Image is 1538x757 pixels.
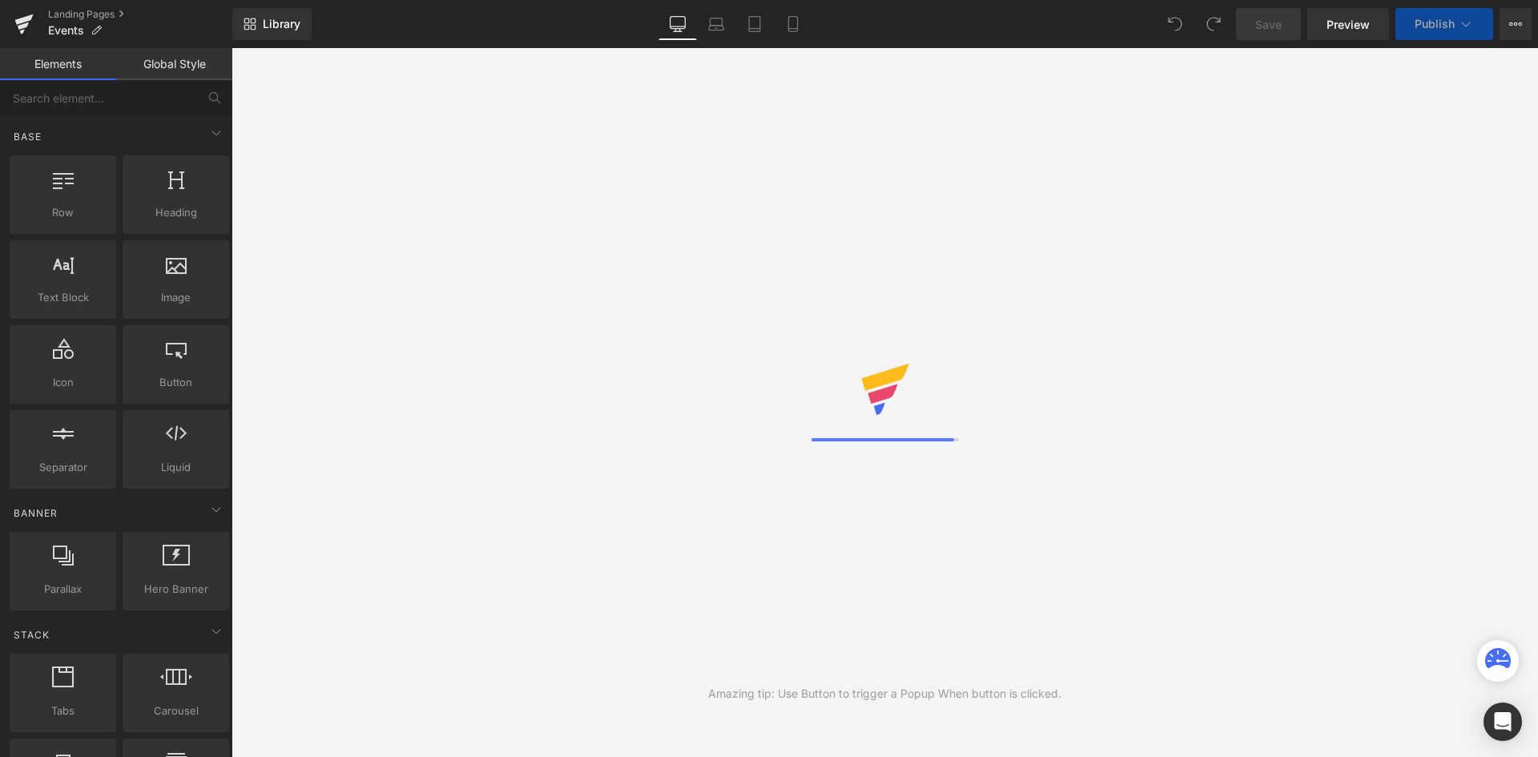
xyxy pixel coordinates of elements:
span: Banner [12,505,59,521]
a: Desktop [658,8,697,40]
span: Tabs [14,703,111,719]
button: More [1500,8,1532,40]
span: Icon [14,374,111,391]
span: Heading [127,204,224,221]
span: Separator [14,459,111,476]
a: Tablet [735,8,774,40]
a: Mobile [774,8,812,40]
span: Image [127,289,224,306]
span: Library [263,17,300,31]
span: Events [48,24,84,37]
a: Preview [1307,8,1389,40]
span: Publish [1415,18,1455,30]
a: Laptop [697,8,735,40]
span: Text Block [14,289,111,306]
div: Amazing tip: Use Button to trigger a Popup When button is clicked. [708,685,1061,703]
div: Open Intercom Messenger [1484,703,1522,741]
a: New Library [232,8,312,40]
span: Base [12,129,43,144]
span: Liquid [127,459,224,476]
button: Redo [1198,8,1230,40]
a: Landing Pages [48,8,232,21]
button: Publish [1395,8,1493,40]
span: Stack [12,627,51,642]
a: Global Style [116,48,232,80]
span: Button [127,374,224,391]
span: Save [1255,16,1282,33]
span: Row [14,204,111,221]
span: Preview [1327,16,1370,33]
button: Undo [1159,8,1191,40]
span: Parallax [14,581,111,598]
span: Carousel [127,703,224,719]
span: Hero Banner [127,581,224,598]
